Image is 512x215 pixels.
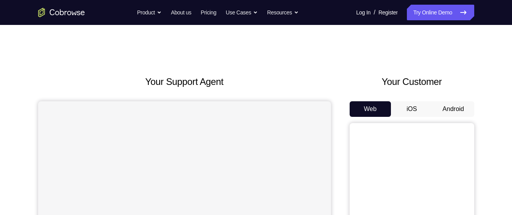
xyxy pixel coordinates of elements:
[38,75,331,89] h2: Your Support Agent
[407,5,474,20] a: Try Online Demo
[350,101,391,117] button: Web
[356,5,371,20] a: Log In
[137,5,162,20] button: Product
[391,101,433,117] button: iOS
[350,75,474,89] h2: Your Customer
[378,5,398,20] a: Register
[267,5,299,20] button: Resources
[433,101,474,117] button: Android
[226,5,258,20] button: Use Cases
[374,8,375,17] span: /
[38,8,85,17] a: Go to the home page
[171,5,191,20] a: About us
[201,5,216,20] a: Pricing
